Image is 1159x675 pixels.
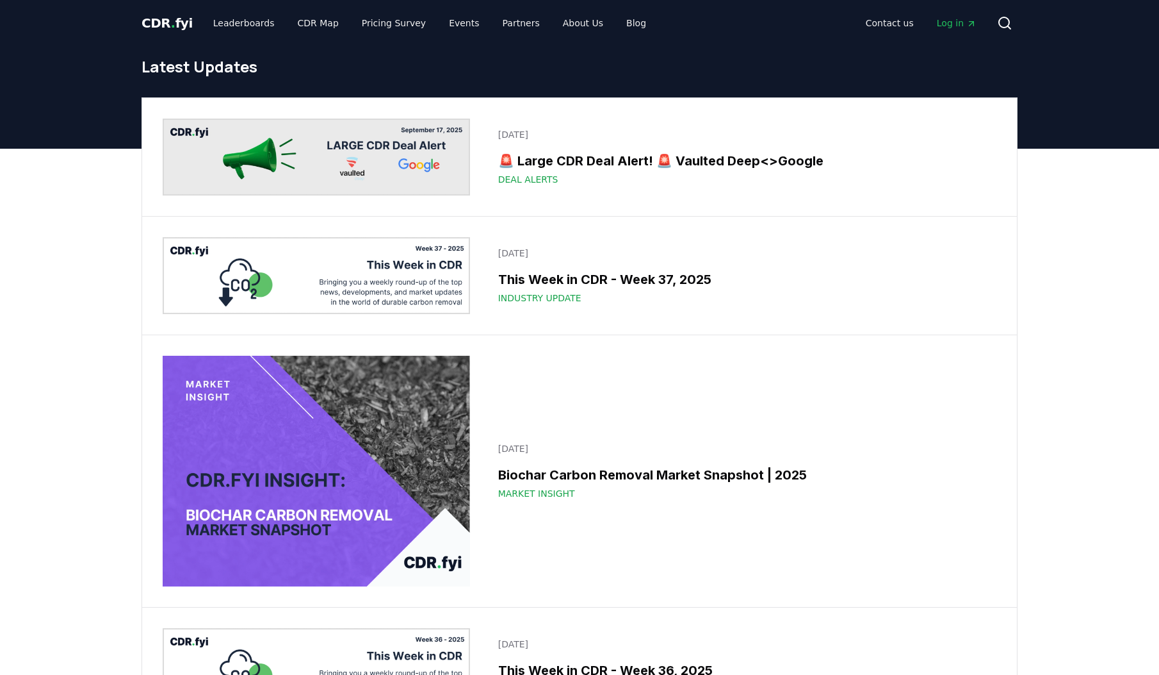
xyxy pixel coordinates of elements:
[498,638,989,651] p: [DATE]
[163,237,470,314] img: This Week in CDR - Week 37, 2025 blog post image
[498,173,558,186] span: Deal Alerts
[616,12,656,35] a: Blog
[203,12,285,35] a: Leaderboards
[203,12,656,35] nav: Main
[163,356,470,587] img: Biochar Carbon Removal Market Snapshot | 2025 blog post image
[171,15,175,31] span: .
[498,247,989,260] p: [DATE]
[492,12,550,35] a: Partners
[498,442,989,455] p: [DATE]
[498,487,575,500] span: Market Insight
[498,465,989,485] h3: Biochar Carbon Removal Market Snapshot | 2025
[498,270,989,289] h3: This Week in CDR - Week 37, 2025
[490,435,996,508] a: [DATE]Biochar Carbon Removal Market Snapshot | 2025Market Insight
[498,128,989,141] p: [DATE]
[163,119,470,196] img: 🚨 Large CDR Deal Alert! 🚨 Vaulted Deep<>Google blog post image
[142,15,193,31] span: CDR fyi
[937,17,977,29] span: Log in
[498,292,581,304] span: Industry Update
[288,12,349,35] a: CDR Map
[553,12,613,35] a: About Us
[439,12,489,35] a: Events
[352,12,436,35] a: Pricing Survey
[855,12,987,35] nav: Main
[142,14,193,32] a: CDR.fyi
[855,12,924,35] a: Contact us
[490,121,996,194] a: [DATE]🚨 Large CDR Deal Alert! 🚨 Vaulted Deep<>GoogleDeal Alerts
[927,12,987,35] a: Log in
[142,56,1017,77] h1: Latest Updates
[498,151,989,171] h3: 🚨 Large CDR Deal Alert! 🚨 Vaulted Deep<>Google
[490,239,996,312] a: [DATE]This Week in CDR - Week 37, 2025Industry Update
